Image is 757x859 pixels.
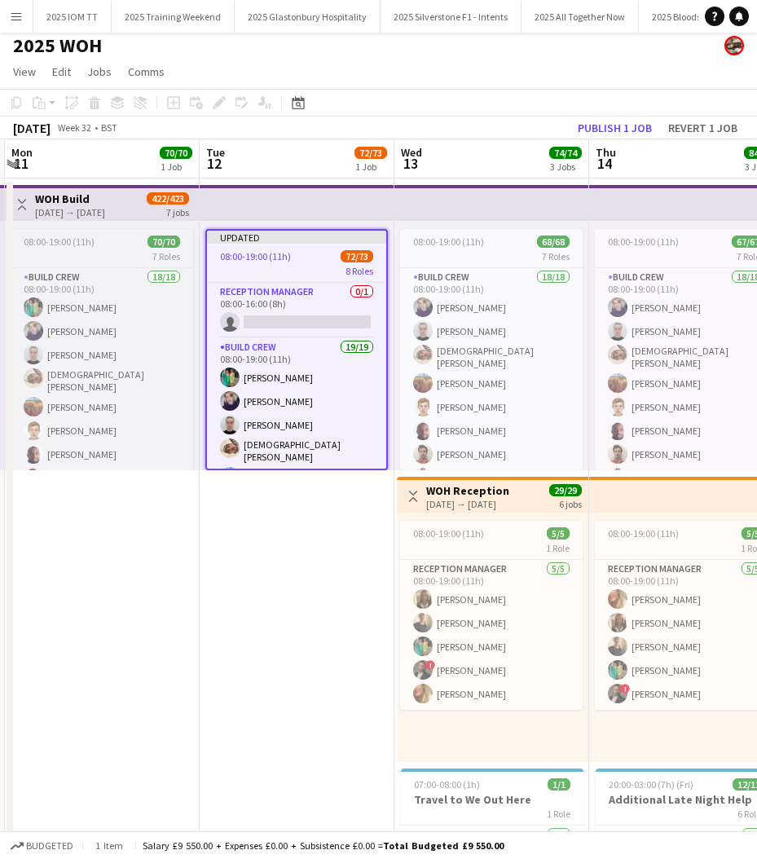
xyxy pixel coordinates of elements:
[426,498,509,510] div: [DATE] → [DATE]
[381,1,522,33] button: 2025 Silverstone F1 - Intents
[549,147,582,159] span: 74/74
[160,147,192,159] span: 70/70
[205,229,388,470] app-job-card: Updated08:00-19:00 (11h)72/738 RolesReception Manager0/108:00-16:00 (8h) Build Crew19/1908:00-19:...
[400,560,583,710] app-card-role: Reception Manager5/508:00-19:00 (11h)[PERSON_NAME][PERSON_NAME][PERSON_NAME]![PERSON_NAME][PERSON...
[207,283,386,338] app-card-role: Reception Manager0/108:00-16:00 (8h)
[35,206,105,218] div: [DATE] → [DATE]
[13,64,36,79] span: View
[398,154,422,173] span: 13
[54,121,95,134] span: Week 32
[206,145,225,160] span: Tue
[401,145,422,160] span: Wed
[414,778,480,791] span: 07:00-08:00 (1h)
[87,64,112,79] span: Jobs
[425,660,435,670] span: !
[383,839,504,852] span: Total Budgeted £9 550.00
[207,231,386,244] div: Updated
[547,527,570,540] span: 5/5
[662,117,744,139] button: Revert 1 job
[724,36,744,55] app-user-avatar: Emily Applegate
[400,268,583,735] app-card-role: Build Crew18/1808:00-19:00 (11h)[PERSON_NAME][PERSON_NAME][DEMOGRAPHIC_DATA][PERSON_NAME][PERSON_...
[90,839,129,852] span: 1 item
[620,684,630,694] span: !
[207,338,386,829] app-card-role: Build Crew19/1908:00-19:00 (11h)[PERSON_NAME][PERSON_NAME][PERSON_NAME][DEMOGRAPHIC_DATA][PERSON_...
[341,250,373,262] span: 72/73
[522,1,639,33] button: 2025 All Together Now
[571,117,658,139] button: Publish 1 job
[593,154,616,173] span: 14
[52,64,71,79] span: Edit
[542,250,570,262] span: 7 Roles
[608,236,679,248] span: 08:00-19:00 (11h)
[46,61,77,82] a: Edit
[546,542,570,554] span: 1 Role
[9,154,33,173] span: 11
[220,250,291,262] span: 08:00-19:00 (11h)
[413,236,484,248] span: 08:00-19:00 (11h)
[355,161,386,173] div: 1 Job
[596,145,616,160] span: Thu
[161,161,191,173] div: 1 Job
[152,250,180,262] span: 7 Roles
[121,61,171,82] a: Comms
[537,236,570,248] span: 68/68
[426,483,509,498] h3: WOH Reception
[559,496,582,510] div: 6 jobs
[7,61,42,82] a: View
[235,1,381,33] button: 2025 Glastonbury Hospitality
[204,154,225,173] span: 12
[354,147,387,159] span: 72/73
[11,145,33,160] span: Mon
[8,837,76,855] button: Budgeted
[81,61,118,82] a: Jobs
[345,265,373,277] span: 8 Roles
[166,205,189,218] div: 7 jobs
[24,236,95,248] span: 08:00-19:00 (11h)
[26,840,73,852] span: Budgeted
[550,161,581,173] div: 3 Jobs
[609,778,693,791] span: 20:00-03:00 (7h) (Fri)
[400,229,583,470] app-job-card: 08:00-19:00 (11h)68/687 RolesBuild Crew18/1808:00-19:00 (11h)[PERSON_NAME][PERSON_NAME][DEMOGRAPH...
[143,839,504,852] div: Salary £9 550.00 + Expenses £0.00 + Subsistence £0.00 =
[13,120,51,136] div: [DATE]
[400,521,583,710] app-job-card: 08:00-19:00 (11h)5/51 RoleReception Manager5/508:00-19:00 (11h)[PERSON_NAME][PERSON_NAME][PERSON_...
[548,778,570,791] span: 1/1
[413,527,484,540] span: 08:00-19:00 (11h)
[547,808,570,820] span: 1 Role
[35,192,105,206] h3: WOH Build
[11,229,193,470] app-job-card: 08:00-19:00 (11h)70/707 RolesBuild Crew18/1808:00-19:00 (11h)[PERSON_NAME][PERSON_NAME][PERSON_NA...
[101,121,117,134] div: BST
[401,792,583,807] h3: Travel to We Out Here
[549,484,582,496] span: 29/29
[128,64,165,79] span: Comms
[33,1,112,33] button: 2025 IOM TT
[11,268,193,735] app-card-role: Build Crew18/1808:00-19:00 (11h)[PERSON_NAME][PERSON_NAME][PERSON_NAME][DEMOGRAPHIC_DATA][PERSON_...
[112,1,235,33] button: 2025 Training Weekend
[639,1,733,33] button: 2025 Bloodstock
[608,527,679,540] span: 08:00-19:00 (11h)
[147,192,189,205] span: 422/423
[147,236,180,248] span: 70/70
[13,33,102,58] h1: 2025 WOH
